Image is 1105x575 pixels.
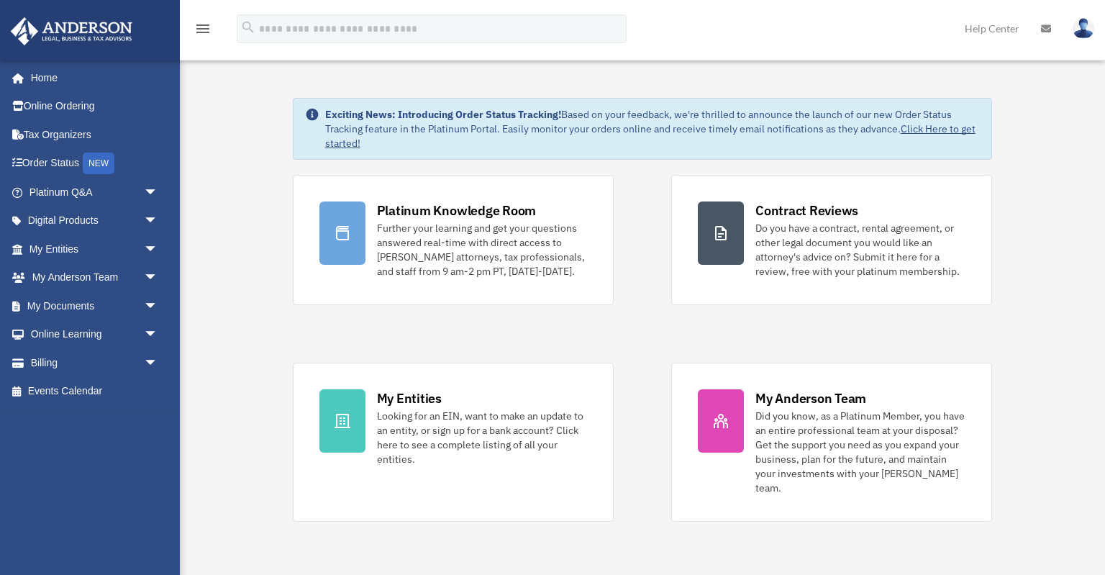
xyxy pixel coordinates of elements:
[377,389,442,407] div: My Entities
[377,202,537,219] div: Platinum Knowledge Room
[377,409,587,466] div: Looking for an EIN, want to make an update to an entity, or sign up for a bank account? Click her...
[10,377,180,406] a: Events Calendar
[293,363,614,522] a: My Entities Looking for an EIN, want to make an update to an entity, or sign up for a bank accoun...
[10,348,180,377] a: Billingarrow_drop_down
[10,235,180,263] a: My Entitiesarrow_drop_down
[293,175,614,305] a: Platinum Knowledge Room Further your learning and get your questions answered real-time with dire...
[755,409,965,495] div: Did you know, as a Platinum Member, you have an entire professional team at your disposal? Get th...
[755,221,965,279] div: Do you have a contract, rental agreement, or other legal document you would like an attorney's ad...
[10,178,180,207] a: Platinum Q&Aarrow_drop_down
[10,92,180,121] a: Online Ordering
[755,389,866,407] div: My Anderson Team
[10,120,180,149] a: Tax Organizers
[144,291,173,321] span: arrow_drop_down
[10,63,173,92] a: Home
[325,108,561,121] strong: Exciting News: Introducing Order Status Tracking!
[671,175,992,305] a: Contract Reviews Do you have a contract, rental agreement, or other legal document you would like...
[6,17,137,45] img: Anderson Advisors Platinum Portal
[144,235,173,264] span: arrow_drop_down
[83,153,114,174] div: NEW
[144,263,173,293] span: arrow_drop_down
[755,202,858,219] div: Contract Reviews
[240,19,256,35] i: search
[144,207,173,236] span: arrow_drop_down
[325,107,981,150] div: Based on your feedback, we're thrilled to announce the launch of our new Order Status Tracking fe...
[671,363,992,522] a: My Anderson Team Did you know, as a Platinum Member, you have an entire professional team at your...
[1073,18,1094,39] img: User Pic
[10,320,180,349] a: Online Learningarrow_drop_down
[325,122,976,150] a: Click Here to get started!
[144,320,173,350] span: arrow_drop_down
[194,20,212,37] i: menu
[10,207,180,235] a: Digital Productsarrow_drop_down
[10,291,180,320] a: My Documentsarrow_drop_down
[10,149,180,178] a: Order StatusNEW
[10,263,180,292] a: My Anderson Teamarrow_drop_down
[194,25,212,37] a: menu
[144,348,173,378] span: arrow_drop_down
[377,221,587,279] div: Further your learning and get your questions answered real-time with direct access to [PERSON_NAM...
[144,178,173,207] span: arrow_drop_down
